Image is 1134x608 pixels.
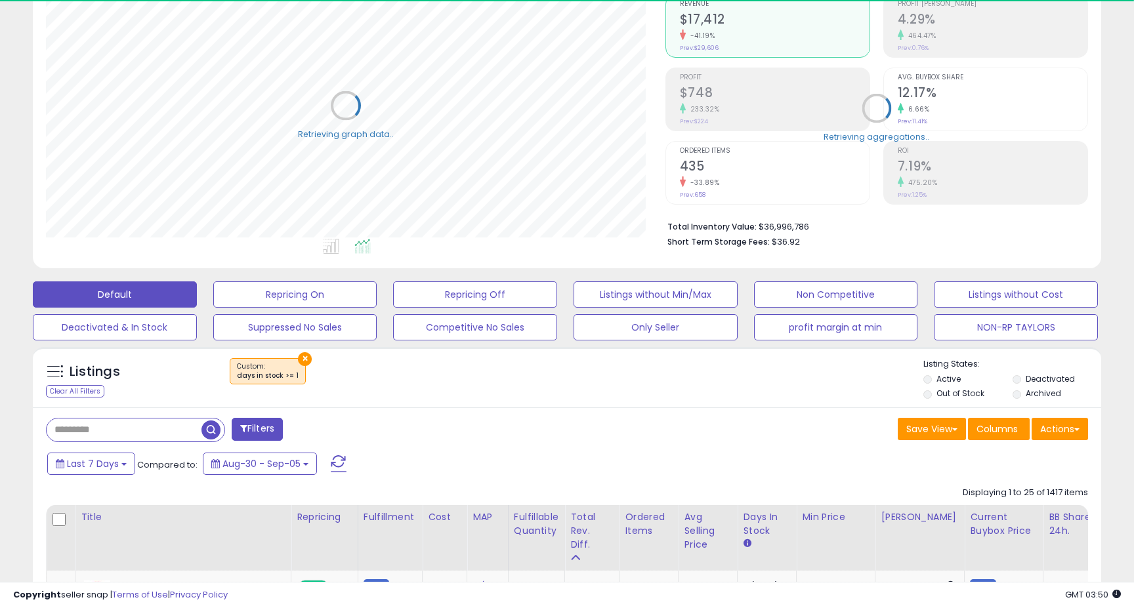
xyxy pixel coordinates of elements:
button: Default [33,281,197,308]
button: Last 7 Days [47,453,135,475]
button: Non Competitive [754,281,918,308]
div: [PERSON_NAME] [881,510,959,524]
button: NON-RP TAYLORS [934,314,1098,340]
div: seller snap | | [13,589,228,601]
small: Days In Stock. [743,538,751,550]
button: Listings without Cost [934,281,1098,308]
button: Save View [898,418,966,440]
div: Fulfillment [364,510,417,524]
a: Privacy Policy [170,588,228,601]
span: Columns [976,422,1018,436]
button: Repricing On [213,281,377,308]
div: Cost [428,510,461,524]
div: Clear All Filters [46,385,104,397]
div: Total Rev. Diff. [570,510,614,552]
div: days in stock >= 1 [237,371,299,380]
div: MAP [472,510,503,524]
button: Deactivated & In Stock [33,314,197,340]
button: Actions [1032,418,1088,440]
div: Days In Stock [743,510,791,538]
span: 2025-09-14 03:50 GMT [1065,588,1121,601]
label: Archived [1026,388,1061,399]
span: Custom: [237,361,299,381]
div: Current Buybox Price [970,510,1038,538]
button: × [298,352,312,366]
button: Aug-30 - Sep-05 [203,453,317,475]
button: Listings without Min/Max [574,281,738,308]
div: Min Price [802,510,870,524]
div: BB Share 24h. [1049,510,1097,538]
button: Only Seller [574,314,738,340]
p: Listing States: [923,358,1101,371]
button: Repricing Off [393,281,557,308]
div: Displaying 1 to 25 of 1417 items [963,487,1088,499]
div: Repricing [297,510,352,524]
a: Terms of Use [112,588,168,601]
span: Aug-30 - Sep-05 [222,457,301,470]
div: Avg Selling Price [684,510,732,552]
label: Out of Stock [936,388,984,399]
div: Fulfillable Quantity [514,510,559,538]
button: Competitive No Sales [393,314,557,340]
label: Deactivated [1026,373,1075,384]
div: Ordered Items [625,510,673,538]
strong: Copyright [13,588,61,601]
span: Last 7 Days [67,457,119,470]
button: Filters [232,418,283,441]
button: Columns [968,418,1030,440]
h5: Listings [70,363,120,381]
button: Suppressed No Sales [213,314,377,340]
div: Retrieving aggregations.. [824,131,929,142]
label: Active [936,373,961,384]
div: Retrieving graph data.. [298,128,394,140]
span: Compared to: [137,458,198,471]
button: profit margin at min [754,314,918,340]
div: Title [81,510,285,524]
